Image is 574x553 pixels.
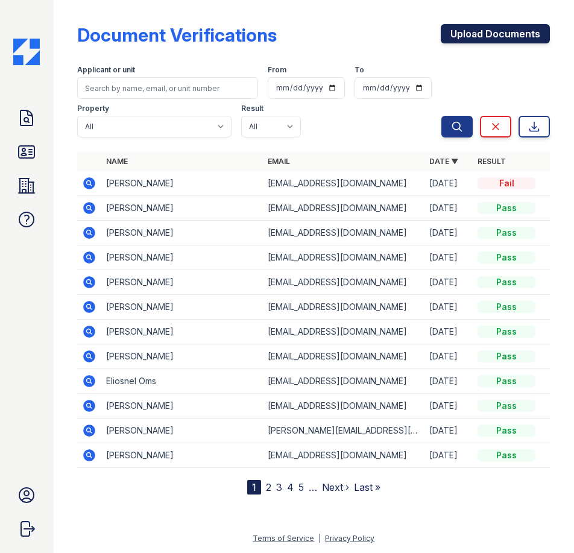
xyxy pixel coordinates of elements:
td: [PERSON_NAME] [101,443,263,468]
td: [PERSON_NAME] [101,295,263,320]
div: Pass [478,202,535,214]
label: From [268,65,286,75]
label: Result [241,104,263,113]
a: Upload Documents [441,24,550,43]
div: Pass [478,227,535,239]
td: [DATE] [424,369,473,394]
div: Pass [478,301,535,313]
div: Pass [478,276,535,288]
td: [DATE] [424,344,473,369]
div: Document Verifications [77,24,277,46]
td: [DATE] [424,171,473,196]
td: [DATE] [424,419,473,443]
div: Pass [478,449,535,461]
a: Name [106,157,128,166]
a: Email [268,157,290,166]
input: Search by name, email, or unit number [77,77,258,99]
a: 4 [287,481,294,493]
a: Date ▼ [429,157,458,166]
td: [EMAIL_ADDRESS][DOMAIN_NAME] [263,245,424,270]
td: [PERSON_NAME] [101,221,263,245]
div: Pass [478,425,535,437]
td: [DATE] [424,196,473,221]
td: [EMAIL_ADDRESS][DOMAIN_NAME] [263,221,424,245]
td: [EMAIL_ADDRESS][DOMAIN_NAME] [263,443,424,468]
div: Pass [478,350,535,362]
td: [PERSON_NAME][EMAIL_ADDRESS][DOMAIN_NAME] [263,419,424,443]
div: Pass [478,400,535,412]
td: [EMAIL_ADDRESS][DOMAIN_NAME] [263,320,424,344]
label: Property [77,104,109,113]
td: [PERSON_NAME] [101,394,263,419]
td: [PERSON_NAME] [101,245,263,270]
td: [PERSON_NAME] [101,419,263,443]
a: Result [478,157,506,166]
label: To [355,65,364,75]
div: 1 [247,480,261,495]
td: [EMAIL_ADDRESS][DOMAIN_NAME] [263,196,424,221]
td: [PERSON_NAME] [101,171,263,196]
a: Terms of Service [253,534,314,543]
a: 2 [266,481,271,493]
a: Next › [322,481,349,493]
td: [DATE] [424,245,473,270]
td: [PERSON_NAME] [101,320,263,344]
td: [DATE] [424,320,473,344]
td: [PERSON_NAME] [101,270,263,295]
label: Applicant or unit [77,65,135,75]
a: 5 [298,481,304,493]
td: [DATE] [424,221,473,245]
a: 3 [276,481,282,493]
div: Pass [478,326,535,338]
td: [DATE] [424,394,473,419]
span: … [309,480,317,495]
td: [DATE] [424,295,473,320]
div: Pass [478,375,535,387]
td: [PERSON_NAME] [101,196,263,221]
div: | [318,534,321,543]
td: [EMAIL_ADDRESS][DOMAIN_NAME] [263,369,424,394]
td: [DATE] [424,443,473,468]
td: [EMAIL_ADDRESS][DOMAIN_NAME] [263,344,424,369]
td: [DATE] [424,270,473,295]
img: CE_Icon_Blue-c292c112584629df590d857e76928e9f676e5b41ef8f769ba2f05ee15b207248.png [13,39,40,65]
div: Fail [478,177,535,189]
td: [EMAIL_ADDRESS][DOMAIN_NAME] [263,171,424,196]
div: Pass [478,251,535,264]
a: Privacy Policy [325,534,374,543]
a: Last » [354,481,380,493]
td: [EMAIL_ADDRESS][DOMAIN_NAME] [263,394,424,419]
td: [EMAIL_ADDRESS][DOMAIN_NAME] [263,295,424,320]
td: [EMAIL_ADDRESS][DOMAIN_NAME] [263,270,424,295]
td: [PERSON_NAME] [101,344,263,369]
td: Eliosnel Oms [101,369,263,394]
